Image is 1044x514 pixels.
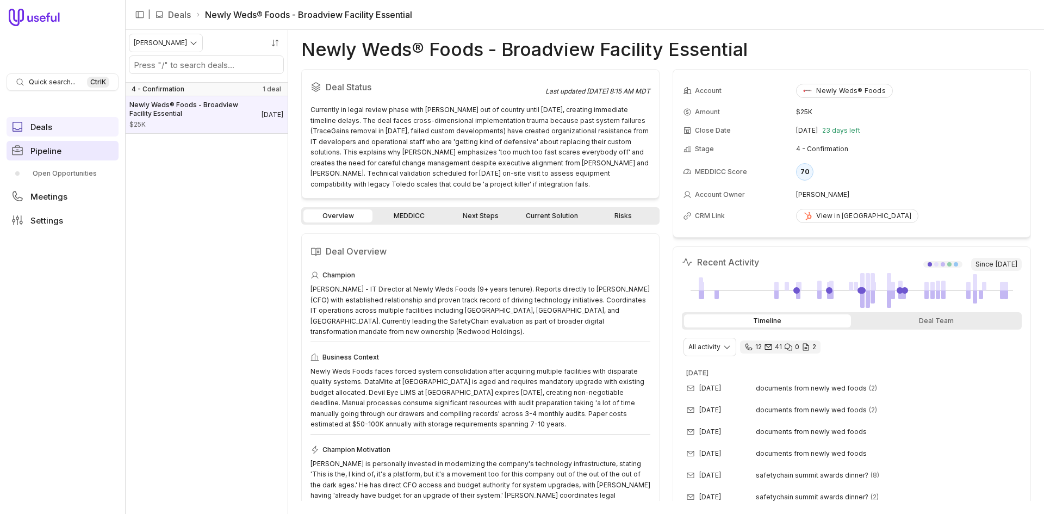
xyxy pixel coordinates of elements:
a: Overview [303,209,372,222]
span: Amount [129,120,262,129]
td: 4 - Confirmation [796,140,1021,158]
span: documents from newly wed foods [756,384,867,393]
time: [DATE] [699,493,721,501]
span: 4 - Confirmation [132,85,184,94]
li: Newly Weds® Foods - Broadview Facility Essential [195,8,412,21]
span: 2 emails in thread [869,384,877,393]
time: [DATE] [996,260,1017,269]
h2: Recent Activity [682,256,759,269]
td: [PERSON_NAME] [796,186,1021,203]
button: Sort by [267,35,283,51]
span: 2 emails in thread [871,493,879,501]
div: Business Context [310,351,650,364]
span: Settings [30,216,63,225]
button: Newly Weds® Foods [796,84,892,98]
span: Close Date [695,126,731,135]
span: Deals [30,123,52,131]
time: [DATE] [796,126,818,135]
span: MEDDICC Score [695,168,747,176]
time: [DATE] [699,449,721,458]
span: documents from newly wed foods [756,449,867,458]
div: Champion Motivation [310,443,650,456]
span: CRM Link [695,212,725,220]
span: safetychain summit awards dinner? [756,493,868,501]
time: [DATE] 8:15 AM MDT [587,87,650,95]
a: Risks [588,209,657,222]
div: Newly Weds® Foods [803,86,885,95]
div: View in [GEOGRAPHIC_DATA] [803,212,911,220]
div: Pipeline submenu [7,165,119,182]
input: Search deals by name [129,56,283,73]
div: Currently in legal review phase with [PERSON_NAME] out of country until [DATE], creating immediat... [310,104,650,189]
span: 1 deal [263,85,281,94]
span: Stage [695,145,714,153]
span: 23 days left [822,126,860,135]
span: 2 emails in thread [869,406,877,414]
div: 12 calls and 41 email threads [740,340,821,354]
span: documents from newly wed foods [756,428,867,436]
a: View in [GEOGRAPHIC_DATA] [796,209,918,223]
a: Deals [168,8,191,21]
td: $25K [796,103,1021,121]
a: Open Opportunities [7,165,119,182]
time: Deal Close Date [262,110,283,119]
span: Account Owner [695,190,745,199]
div: 70 [796,163,813,181]
h2: Deal Status [310,78,545,96]
span: Newly Weds® Foods - Broadview Facility Essential [129,101,262,118]
a: Deals [7,117,119,137]
div: Last updated [545,87,650,96]
kbd: Ctrl K [87,77,109,88]
time: [DATE] [699,428,721,436]
a: Current Solution [517,209,586,222]
time: [DATE] [686,369,709,377]
h1: Newly Weds® Foods - Broadview Facility Essential [301,43,748,56]
a: MEDDICC [375,209,444,222]
span: 8 emails in thread [871,471,879,480]
div: Deal Team [853,314,1020,327]
div: Champion [310,269,650,282]
div: [PERSON_NAME] - IT Director at Newly Weds Foods (9+ years tenure). Reports directly to [PERSON_NA... [310,284,650,337]
span: documents from newly wed foods [756,406,867,414]
nav: Deals [125,30,288,514]
span: safetychain summit awards dinner? [756,471,868,480]
span: Meetings [30,193,67,201]
a: Pipeline [7,141,119,160]
span: Since [971,258,1022,271]
span: Quick search... [29,78,76,86]
a: Settings [7,210,119,230]
div: Timeline [684,314,851,327]
button: Collapse sidebar [132,7,148,23]
span: | [148,8,151,21]
div: Newly Weds Foods faces forced system consolidation after acquiring multiple facilities with dispa... [310,366,650,430]
span: Amount [695,108,720,116]
h2: Deal Overview [310,243,650,260]
a: Meetings [7,187,119,206]
a: Next Steps [446,209,515,222]
span: Pipeline [30,147,61,155]
span: Account [695,86,722,95]
time: [DATE] [699,406,721,414]
a: Newly Weds® Foods - Broadview Facility Essential$25K[DATE] [125,96,288,133]
time: [DATE] [699,384,721,393]
time: [DATE] [699,471,721,480]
